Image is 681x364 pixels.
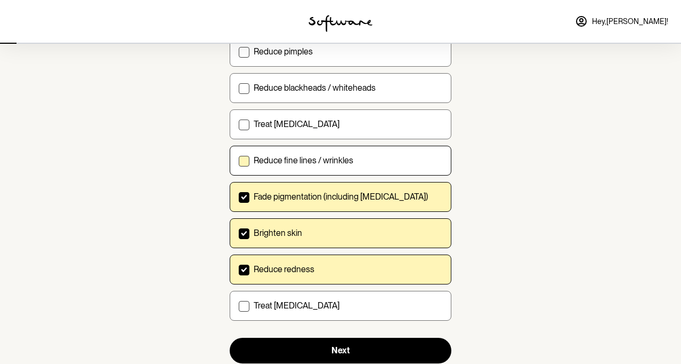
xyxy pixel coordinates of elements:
[254,228,302,238] p: Brighten skin
[254,83,376,93] p: Reduce blackheads / whiteheads
[254,119,339,129] p: Treat [MEDICAL_DATA]
[309,15,372,32] img: software logo
[254,155,353,165] p: Reduce fine lines / wrinkles
[254,46,313,57] p: Reduce pimples
[254,264,314,274] p: Reduce redness
[254,300,339,311] p: Treat [MEDICAL_DATA]
[230,338,451,363] button: Next
[331,345,350,355] span: Next
[592,17,668,26] span: Hey, [PERSON_NAME] !
[254,192,428,202] p: Fade pigmentation (including [MEDICAL_DATA])
[569,9,675,34] a: Hey,[PERSON_NAME]!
